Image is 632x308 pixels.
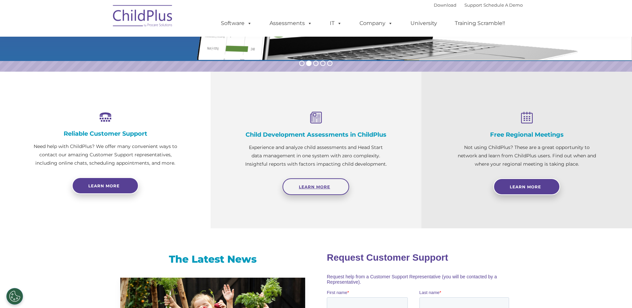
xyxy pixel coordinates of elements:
a: IT [323,17,348,30]
iframe: Chat Widget [523,236,632,308]
a: Learn More [283,178,349,195]
span: Phone number [93,71,121,76]
font: | [434,2,523,8]
p: Not using ChildPlus? These are a great opportunity to network and learn from ChildPlus users. Fin... [455,143,599,168]
img: ChildPlus by Procare Solutions [110,0,176,34]
p: Need help with ChildPlus? We offer many convenient ways to contact our amazing Customer Support r... [33,142,177,167]
span: Learn More [510,184,541,189]
button: Cookies Settings [6,288,23,305]
span: Last name [93,44,113,49]
a: University [404,17,444,30]
span: Learn More [299,184,330,189]
a: Company [353,17,399,30]
a: Software [214,17,259,30]
a: Schedule A Demo [483,2,523,8]
span: Learn more [88,183,120,188]
p: Experience and analyze child assessments and Head Start data management in one system with zero c... [244,143,388,168]
a: Learn More [493,178,560,195]
a: Assessments [263,17,319,30]
h3: The Latest News [120,253,305,266]
a: Learn more [72,177,139,194]
a: Download [434,2,456,8]
h4: Reliable Customer Support [33,130,177,137]
a: Support [464,2,482,8]
h4: Free Regional Meetings [455,131,599,138]
a: Training Scramble!! [448,17,512,30]
h4: Child Development Assessments in ChildPlus [244,131,388,138]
